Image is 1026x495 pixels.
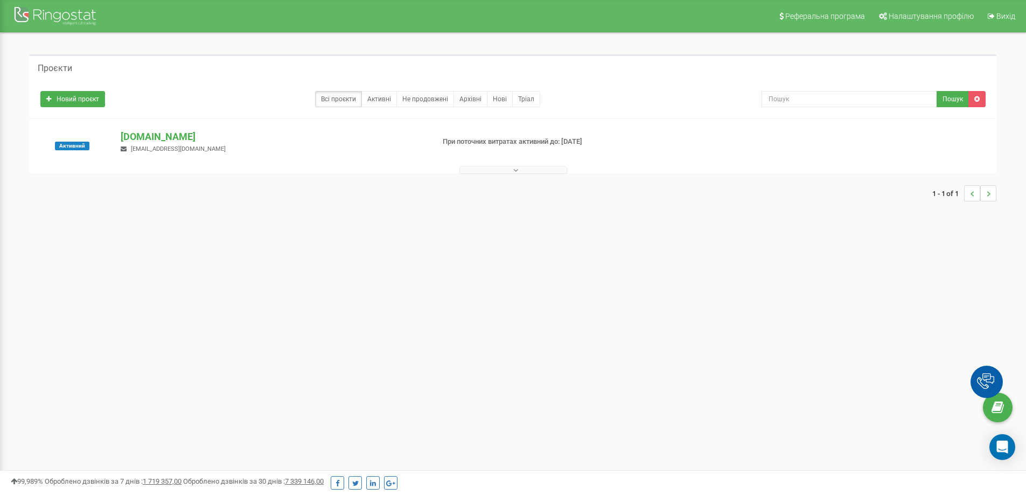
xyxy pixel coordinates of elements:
[785,12,865,20] span: Реферальна програма
[889,12,974,20] span: Налаштування профілю
[183,477,324,485] span: Оброблено дзвінків за 30 днів :
[932,185,964,201] span: 1 - 1 of 1
[443,137,667,147] p: При поточних витратах активний до: [DATE]
[361,91,397,107] a: Активні
[121,130,425,144] p: [DOMAIN_NAME]
[55,142,89,150] span: Активний
[932,175,996,212] nav: ...
[989,434,1015,460] div: Open Intercom Messenger
[996,12,1015,20] span: Вихід
[487,91,513,107] a: Нові
[38,64,72,73] h5: Проєкти
[131,145,226,152] span: [EMAIL_ADDRESS][DOMAIN_NAME]
[40,91,105,107] a: Новий проєкт
[762,91,937,107] input: Пошук
[11,477,43,485] span: 99,989%
[143,477,182,485] u: 1 719 357,00
[315,91,362,107] a: Всі проєкти
[453,91,487,107] a: Архівні
[937,91,969,107] button: Пошук
[285,477,324,485] u: 7 339 146,00
[512,91,540,107] a: Тріал
[396,91,454,107] a: Не продовжені
[45,477,182,485] span: Оброблено дзвінків за 7 днів :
